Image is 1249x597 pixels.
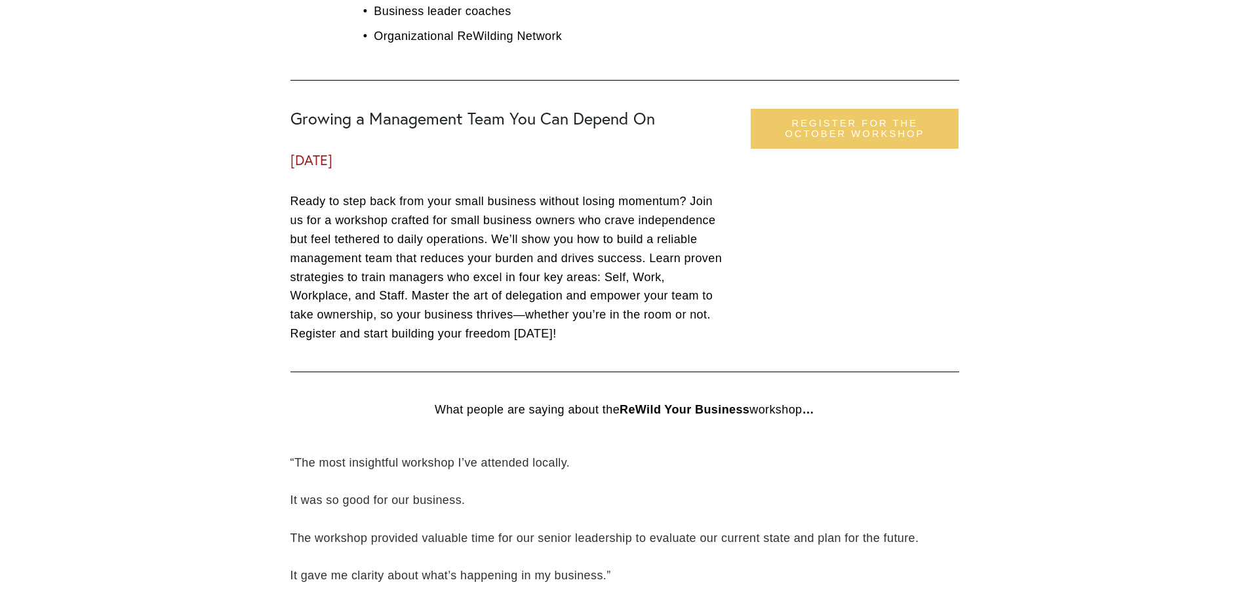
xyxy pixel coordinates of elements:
[751,109,959,149] a: register for the october workshop
[290,152,729,169] h3: [DATE]
[20,77,43,99] a: Need help?
[290,453,959,586] blockquote: The most insightful workshop I’ve attended locally. It was so good for our business. The workshop...
[290,400,959,419] p: What people are saying about the workshop
[29,33,169,46] p: Get ready!
[29,46,169,59] p: Plugin is loading...
[374,2,671,21] p: Business leader coaches
[803,403,814,416] strong: …
[620,403,749,416] strong: ReWild Your Business
[290,456,294,469] span: “
[10,63,187,222] img: Rough Water SEO
[606,569,610,582] span: ”
[290,192,729,343] p: Ready to step back from your small business without losing momentum? Join us for a workshop craft...
[290,109,729,128] h2: Growing a Management Team You Can Depend On
[92,10,105,22] img: SEOSpace
[374,27,671,46] p: Organizational ReWilding Network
